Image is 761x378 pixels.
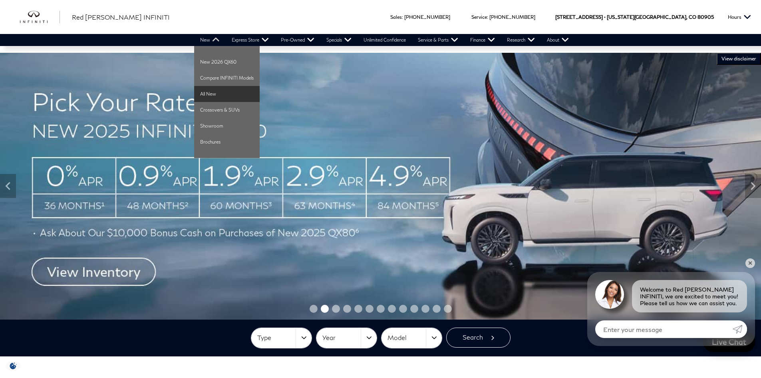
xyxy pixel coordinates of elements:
[745,174,761,198] div: Next
[194,118,260,134] a: Showroom
[194,70,260,86] a: Compare INFINITI Models
[421,305,429,313] span: Go to slide 11
[377,305,385,313] span: Go to slide 7
[444,305,452,313] span: Go to slide 13
[717,53,761,65] button: VIEW DISCLAIMER
[358,34,412,46] a: Unlimited Confidence
[322,331,361,344] span: Year
[412,34,464,46] a: Service & Parts
[541,34,575,46] a: About
[275,34,320,46] a: Pre-Owned
[194,54,260,70] a: New 2026 QX60
[501,34,541,46] a: Research
[72,12,170,22] a: Red [PERSON_NAME] INFINITI
[194,134,260,150] a: Brochures
[595,320,733,338] input: Enter your message
[226,34,275,46] a: Express Store
[257,331,296,344] span: Type
[464,34,501,46] a: Finance
[402,14,403,20] span: :
[194,34,575,46] nav: Main Navigation
[4,362,22,370] section: Click to Open Cookie Consent Modal
[381,328,442,348] button: Model
[194,86,260,102] a: All New
[595,280,624,309] img: Agent profile photo
[399,305,407,313] span: Go to slide 9
[632,280,747,312] div: Welcome to Red [PERSON_NAME] INFINITI, we are excited to meet you! Please tell us how we can assi...
[332,305,340,313] span: Go to slide 3
[733,320,747,338] a: Submit
[366,305,374,313] span: Go to slide 6
[354,305,362,313] span: Go to slide 5
[487,14,488,20] span: :
[194,34,226,46] a: New
[555,14,714,20] a: [STREET_ADDRESS] • [US_STATE][GEOGRAPHIC_DATA], CO 80905
[4,362,22,370] img: Opt-Out Icon
[387,331,426,344] span: Model
[410,305,418,313] span: Go to slide 10
[20,11,60,24] img: INFINITI
[721,56,756,62] span: VIEW DISCLAIMER
[489,14,535,20] a: [PHONE_NUMBER]
[20,11,60,24] a: infiniti
[388,305,396,313] span: Go to slide 8
[343,305,351,313] span: Go to slide 4
[320,34,358,46] a: Specials
[316,328,377,348] button: Year
[471,14,487,20] span: Service
[72,13,170,21] span: Red [PERSON_NAME] INFINITI
[404,14,450,20] a: [PHONE_NUMBER]
[321,305,329,313] span: Go to slide 2
[446,328,511,348] button: Search
[390,14,402,20] span: Sales
[251,328,312,348] button: Type
[310,305,318,313] span: Go to slide 1
[433,305,441,313] span: Go to slide 12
